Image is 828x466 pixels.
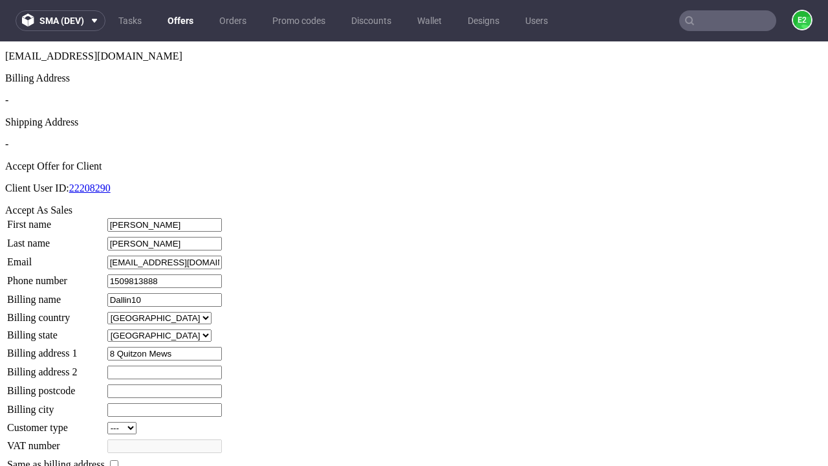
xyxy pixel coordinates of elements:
[5,119,823,131] div: Accept Offer for Client
[265,10,333,31] a: Promo codes
[6,251,105,266] td: Billing name
[6,287,105,301] td: Billing state
[16,10,105,31] button: sma (dev)
[160,10,201,31] a: Offers
[6,342,105,357] td: Billing postcode
[212,10,254,31] a: Orders
[5,9,182,20] span: [EMAIL_ADDRESS][DOMAIN_NAME]
[5,163,823,175] div: Accept As Sales
[409,10,450,31] a: Wallet
[5,75,823,87] div: Shipping Address
[6,324,105,338] td: Billing address 2
[6,361,105,376] td: Billing city
[39,16,84,25] span: sma (dev)
[5,97,8,108] span: -
[69,141,111,152] a: 22208290
[6,380,105,394] td: Customer type
[5,141,823,153] p: Client User ID:
[6,270,105,283] td: Billing country
[6,214,105,228] td: Email
[517,10,556,31] a: Users
[6,397,105,412] td: VAT number
[343,10,399,31] a: Discounts
[5,53,8,64] span: -
[6,416,105,430] td: Same as billing address
[6,305,105,320] td: Billing address 1
[460,10,507,31] a: Designs
[793,11,811,29] figcaption: e2
[5,31,823,43] div: Billing Address
[6,176,105,191] td: First name
[111,10,149,31] a: Tasks
[6,195,105,210] td: Last name
[6,232,105,247] td: Phone number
